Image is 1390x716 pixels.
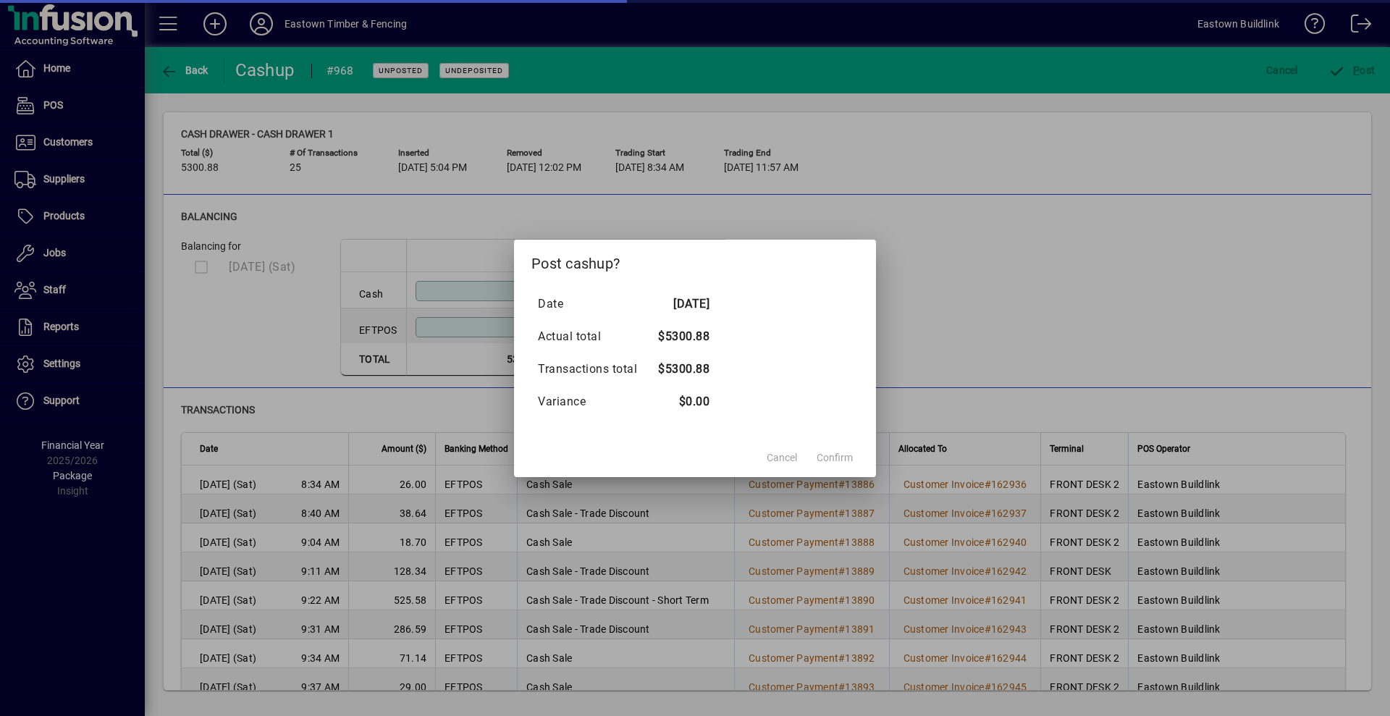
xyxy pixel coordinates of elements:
[537,386,652,418] td: Variance
[537,321,652,353] td: Actual total
[652,288,709,321] td: [DATE]
[652,386,709,418] td: $0.00
[537,288,652,321] td: Date
[537,353,652,386] td: Transactions total
[514,240,876,282] h2: Post cashup?
[652,321,709,353] td: $5300.88
[652,353,709,386] td: $5300.88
